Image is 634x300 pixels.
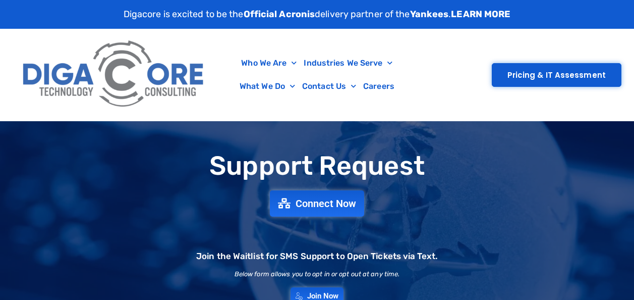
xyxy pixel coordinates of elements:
[492,63,621,87] a: Pricing & IT Assessment
[451,9,510,20] a: LEARN MORE
[296,198,356,209] span: Connect Now
[299,75,360,98] a: Contact Us
[410,9,449,20] strong: Yankees
[238,52,300,75] a: Who We Are
[360,75,398,98] a: Careers
[5,152,629,180] h1: Support Request
[300,52,396,75] a: Industries We Serve
[507,71,606,79] span: Pricing & IT Assessment
[18,34,210,116] img: Digacore Logo
[244,9,315,20] strong: Official Acronis
[307,292,339,300] span: Join Now
[236,75,299,98] a: What We Do
[215,52,418,98] nav: Menu
[270,190,364,217] a: Connect Now
[196,252,438,261] h2: Join the Waitlist for SMS Support to Open Tickets via Text.
[235,271,400,277] h2: Below form allows you to opt in or opt out at any time.
[124,8,511,21] p: Digacore is excited to be the delivery partner of the .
